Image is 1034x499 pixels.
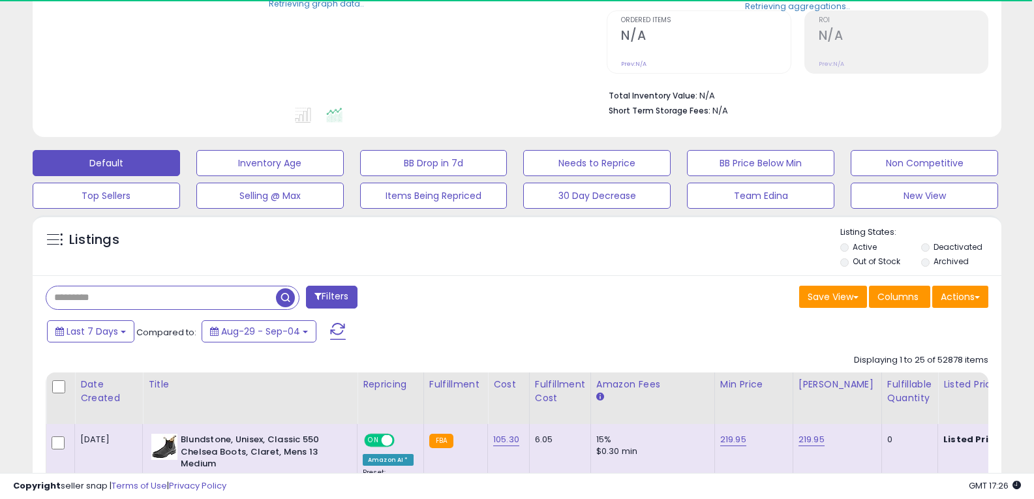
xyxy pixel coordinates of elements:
button: Items Being Repriced [360,183,508,209]
div: [PERSON_NAME] [798,378,876,391]
label: Archived [934,256,969,267]
label: Deactivated [934,241,982,252]
a: 105.30 [493,433,519,446]
button: BB Price Below Min [687,150,834,176]
h5: Listings [69,231,119,249]
div: seller snap | | [13,480,226,492]
button: Save View [799,286,867,308]
a: Terms of Use [112,479,167,492]
label: Active [853,241,877,252]
div: Title [148,378,352,391]
span: Compared to: [136,326,196,339]
button: Selling @ Max [196,183,344,209]
img: 31JgqBS0ZDL._SL40_.jpg [151,434,177,460]
b: Listed Price: [943,433,1003,446]
button: New View [851,183,998,209]
button: Aug-29 - Sep-04 [202,320,316,342]
div: Fulfillment [429,378,482,391]
button: Non Competitive [851,150,998,176]
a: 219.95 [798,433,825,446]
span: Aug-29 - Sep-04 [221,325,300,338]
span: 2025-09-12 17:26 GMT [969,479,1021,492]
div: Fulfillment Cost [535,378,585,405]
button: 30 Day Decrease [523,183,671,209]
button: Last 7 Days [47,320,134,342]
div: Min Price [720,378,787,391]
div: 0 [887,434,928,446]
button: Filters [306,286,357,309]
a: 219.95 [720,433,746,446]
div: Date Created [80,378,137,405]
div: Repricing [363,378,418,391]
button: Needs to Reprice [523,150,671,176]
label: Out of Stock [853,256,900,267]
b: Blundstone, Unisex, Classic 550 Chelsea Boots, Claret, Mens 13 Medium [181,434,339,474]
div: [DATE] [80,434,132,446]
small: Amazon Fees. [596,391,604,403]
small: FBA [429,434,453,448]
button: Team Edina [687,183,834,209]
div: $0.30 min [596,446,705,457]
div: 15% [596,434,705,446]
button: Default [33,150,180,176]
a: Privacy Policy [169,479,226,492]
button: BB Drop in 7d [360,150,508,176]
button: Top Sellers [33,183,180,209]
span: OFF [393,435,414,446]
div: Fulfillable Quantity [887,378,932,405]
div: Amazon AI * [363,454,414,466]
div: 6.05 [535,434,581,446]
span: Last 7 Days [67,325,118,338]
button: Inventory Age [196,150,344,176]
div: Displaying 1 to 25 of 52878 items [854,354,988,367]
div: Amazon Fees [596,378,709,391]
p: Listing States: [840,226,1001,239]
button: Columns [869,286,930,308]
button: Actions [932,286,988,308]
span: Columns [877,290,919,303]
strong: Copyright [13,479,61,492]
span: ON [365,435,382,446]
div: Cost [493,378,524,391]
